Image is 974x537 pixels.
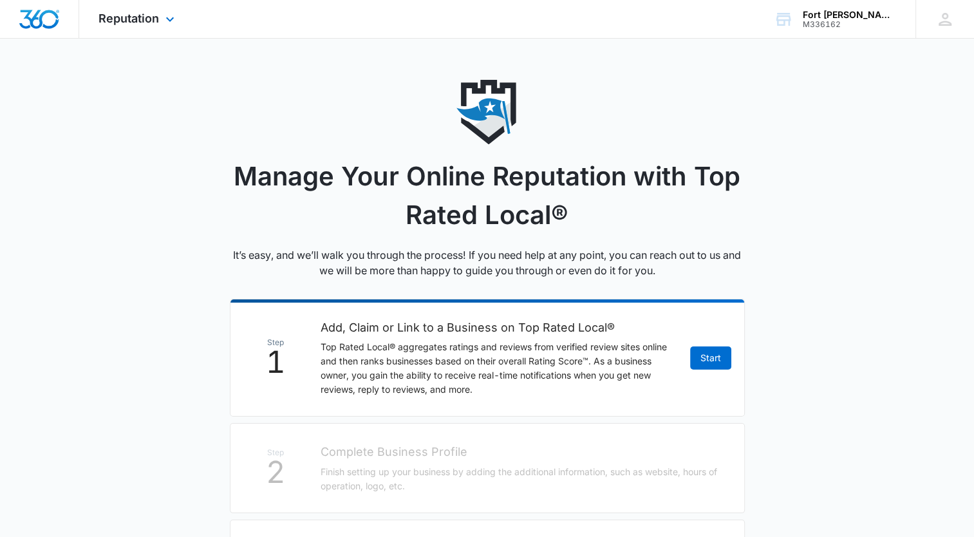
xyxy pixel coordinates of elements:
a: Start [690,346,731,370]
h2: Add, Claim or Link to a Business on Top Rated Local® [321,319,677,337]
img: reputation icon [455,80,520,144]
p: It’s easy, and we’ll walk you through the process! If you need help at any point, you can reach o... [230,247,745,278]
h1: Manage Your Online Reputation with Top Rated Local® [230,157,745,234]
p: Top Rated Local® aggregates ratings and reviews from verified review sites online and then ranks ... [321,340,677,397]
span: Reputation [98,12,159,25]
div: account name [803,10,897,20]
span: Step [243,339,308,346]
div: account id [803,20,897,29]
div: 1 [243,339,308,377]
